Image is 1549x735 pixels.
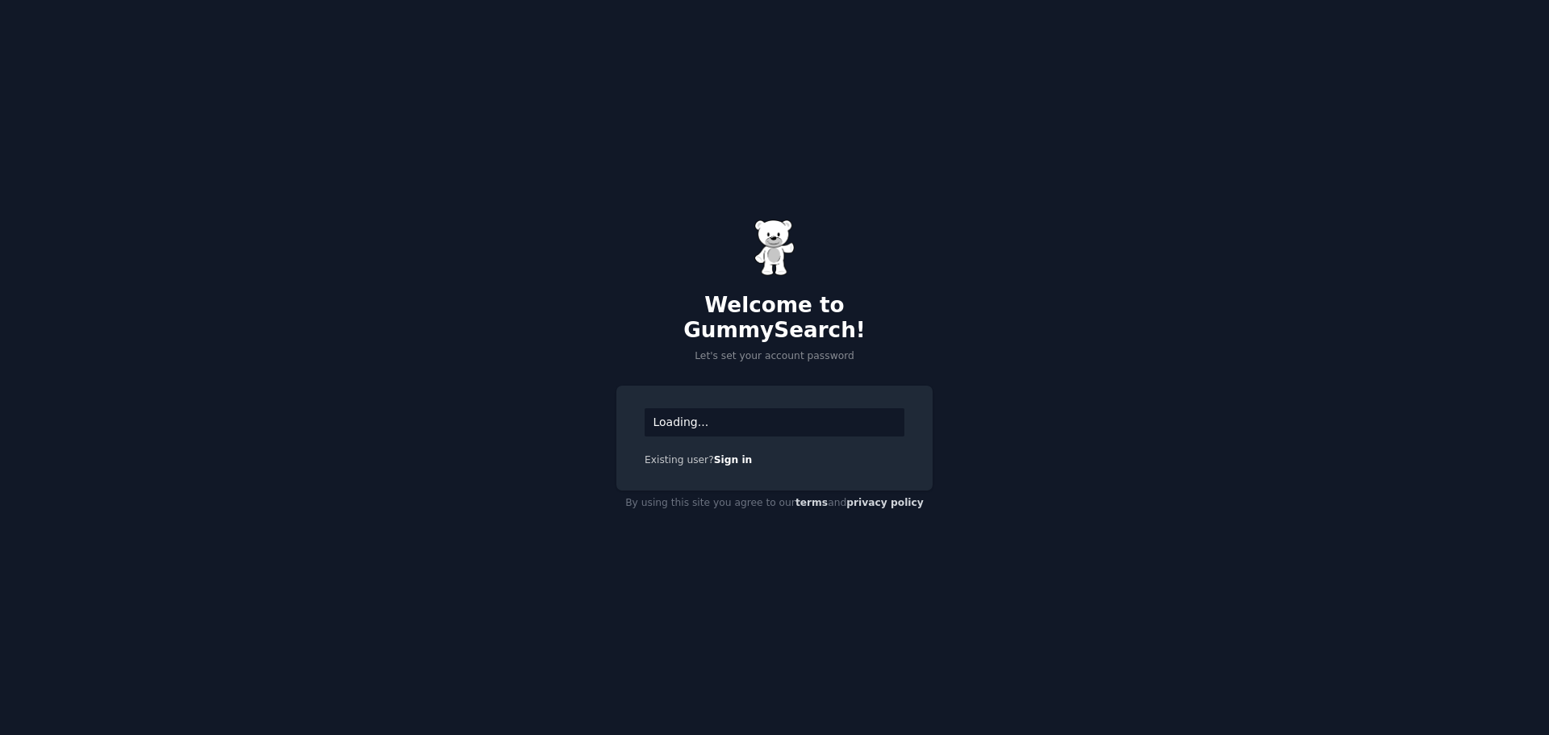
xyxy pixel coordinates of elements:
a: privacy policy [846,497,924,508]
h2: Welcome to GummySearch! [616,293,933,344]
p: Let's set your account password [616,349,933,364]
img: Gummy Bear [754,219,795,276]
a: terms [795,497,828,508]
a: Sign in [714,454,753,466]
div: By using this site you agree to our and [616,491,933,516]
span: Existing user? [645,454,714,466]
div: Loading... [645,408,904,436]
